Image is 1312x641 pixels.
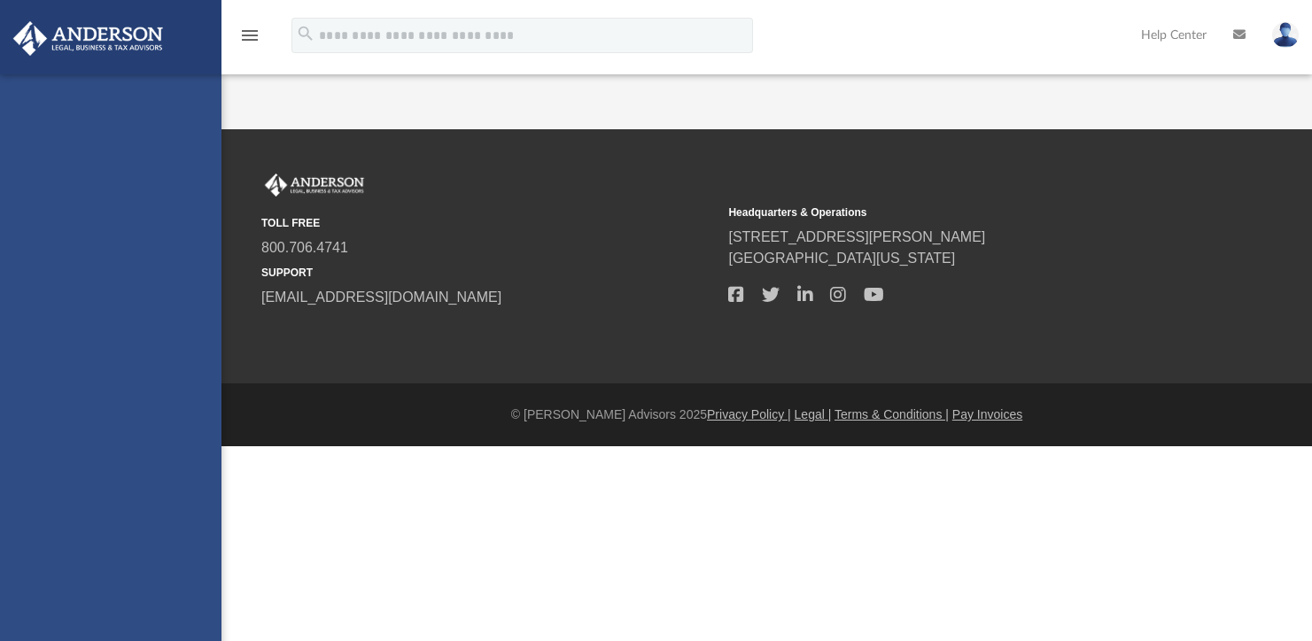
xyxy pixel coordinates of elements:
a: 800.706.4741 [261,240,348,255]
i: search [296,24,315,43]
a: Pay Invoices [952,407,1022,421]
i: menu [239,25,260,46]
small: SUPPORT [261,265,716,281]
a: [STREET_ADDRESS][PERSON_NAME] [728,229,985,244]
a: Legal | [795,407,832,421]
img: User Pic [1272,22,1299,48]
small: Headquarters & Operations [728,205,1183,220]
a: Terms & Conditions | [835,407,949,421]
small: TOLL FREE [261,215,716,231]
img: Anderson Advisors Platinum Portal [261,174,368,197]
a: [EMAIL_ADDRESS][DOMAIN_NAME] [261,290,501,305]
img: Anderson Advisors Platinum Portal [8,21,168,56]
a: Privacy Policy | [707,407,791,421]
a: menu [239,34,260,46]
div: © [PERSON_NAME] Advisors 2025 [221,405,1312,424]
a: [GEOGRAPHIC_DATA][US_STATE] [728,251,955,266]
